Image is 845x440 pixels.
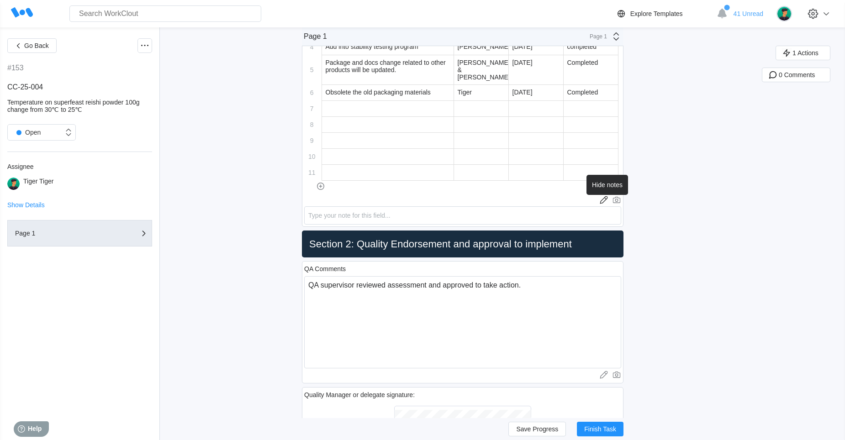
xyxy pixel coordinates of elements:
[12,126,41,139] div: Open
[508,422,566,436] button: Save Progress
[509,85,563,100] div: [DATE]
[577,422,623,436] button: Finish Task
[310,137,314,144] div: 9
[308,153,316,160] div: 10
[7,202,45,208] button: Show Details
[454,55,508,84] div: [PERSON_NAME] & [PERSON_NAME]
[310,66,314,73] div: 5
[509,39,563,55] div: [DATE]
[509,55,563,84] div: [DATE]
[15,230,106,236] div: Page 1
[779,72,815,78] span: 0 Comments
[7,64,24,72] div: #153
[762,68,830,82] button: 0 Comments
[630,10,683,17] div: Explore Templates
[308,169,316,176] div: 11
[7,38,57,53] button: Go Back
[7,220,152,246] button: Page 1
[304,32,327,41] div: Page 1
[304,276,621,368] textarea: QA supervisor reviewed assessment and approved to take action.
[7,178,20,190] img: user.png
[310,89,314,96] div: 6
[304,391,415,398] div: Quality Manager or delegate signature:
[454,39,508,55] div: [PERSON_NAME]
[584,426,616,432] span: Finish Task
[7,83,43,91] span: CC-25-004
[454,85,508,100] div: Tiger
[616,8,712,19] a: Explore Templates
[564,55,618,84] div: Completed
[7,99,152,113] div: Temperature on superfeast reishi powder 100g change from 30℃ to 25℃
[322,39,454,55] div: Add into stability testing program
[584,33,607,40] div: Page 1
[7,163,152,170] div: Assignee
[516,426,558,432] span: Save Progress
[586,175,628,195] div: Hide notes
[24,42,49,49] span: Go Back
[776,46,830,60] button: 1 Actions
[306,238,620,251] h2: Section 2: Quality Endorsement and approval to implement
[322,55,454,84] div: Package and docs change related to other products will be updated.
[776,6,792,21] img: user.png
[322,85,454,100] div: Obsolete the old packaging materials
[23,178,53,190] div: Tiger Tiger
[564,85,618,100] div: Completed
[564,39,618,55] div: completed
[734,10,763,17] span: 41 Unread
[310,43,314,51] div: 4
[310,105,314,112] div: 7
[792,50,819,56] span: 1 Actions
[304,265,346,272] div: QA Comments
[310,121,314,128] div: 8
[69,5,261,22] input: Search WorkClout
